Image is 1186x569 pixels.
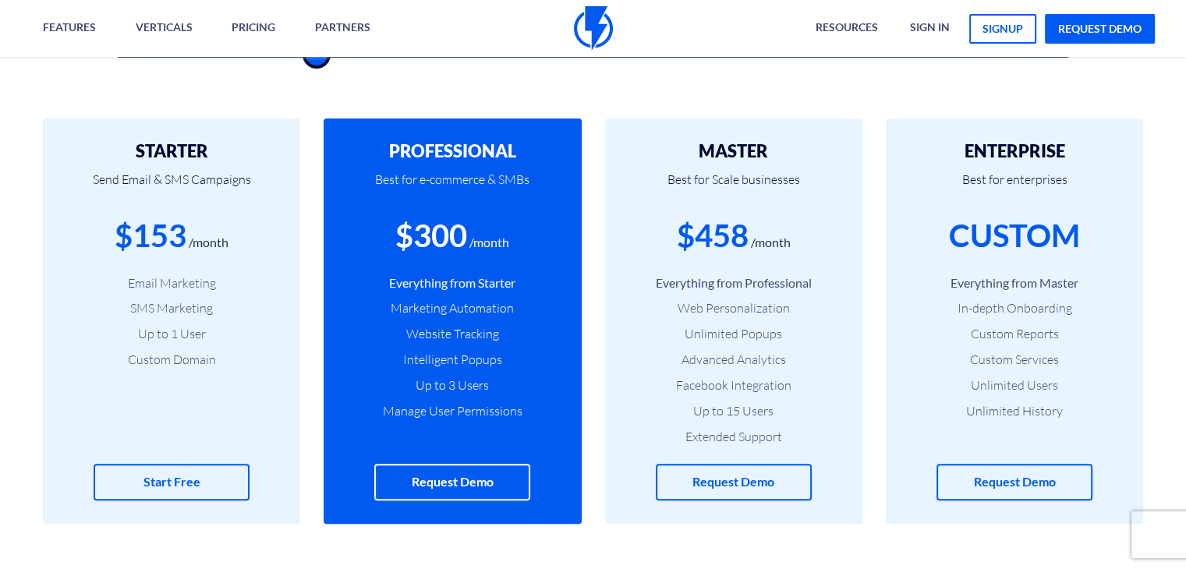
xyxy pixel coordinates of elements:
[469,234,509,252] div: /month
[628,274,839,292] li: Everything from Professional
[628,142,839,161] h2: MASTER
[628,351,839,369] li: Advanced Analytics
[909,274,1120,292] li: Everything from Master
[374,464,530,500] a: Request Demo
[66,351,277,369] li: Custom Domain
[66,299,277,317] li: SMS Marketing
[189,234,228,252] div: /month
[628,402,839,420] li: Up to 15 Users
[628,428,839,446] li: Extended Support
[969,14,1036,44] a: signup
[347,299,558,317] li: Marketing Automation
[94,464,250,500] a: Start Free
[909,325,1120,343] li: Custom Reports
[949,214,1080,258] div: CUSTOM
[628,325,839,343] li: Unlimited Popups
[909,402,1120,420] li: Unlimited History
[909,376,1120,394] li: Unlimited Users
[656,464,812,500] a: Request Demo
[909,351,1120,369] li: Custom Services
[66,325,277,343] li: Up to 1 User
[628,376,839,394] li: Facebook Integration
[628,299,839,317] li: Web Personalization
[909,142,1120,161] h2: ENTERPRISE
[628,161,839,214] p: Best for Scale businesses
[347,325,558,343] li: Website Tracking
[347,161,558,214] p: Best for e-commerce & SMBs
[395,214,467,258] div: $300
[347,376,558,394] li: Up to 3 Users
[347,351,558,369] li: Intelligent Popups
[677,214,749,258] div: $458
[1045,14,1155,44] a: request demo
[66,142,277,161] h2: STARTER
[347,402,558,420] li: Manage User Permissions
[115,214,186,258] div: $153
[936,464,1092,500] a: Request Demo
[66,161,277,214] p: Send Email & SMS Campaigns
[909,299,1120,317] li: In-depth Onboarding
[66,274,277,292] li: Email Marketing
[751,234,791,252] div: /month
[347,274,558,292] li: Everything from Starter
[347,142,558,161] h2: PROFESSIONAL
[909,161,1120,214] p: Best for enterprises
